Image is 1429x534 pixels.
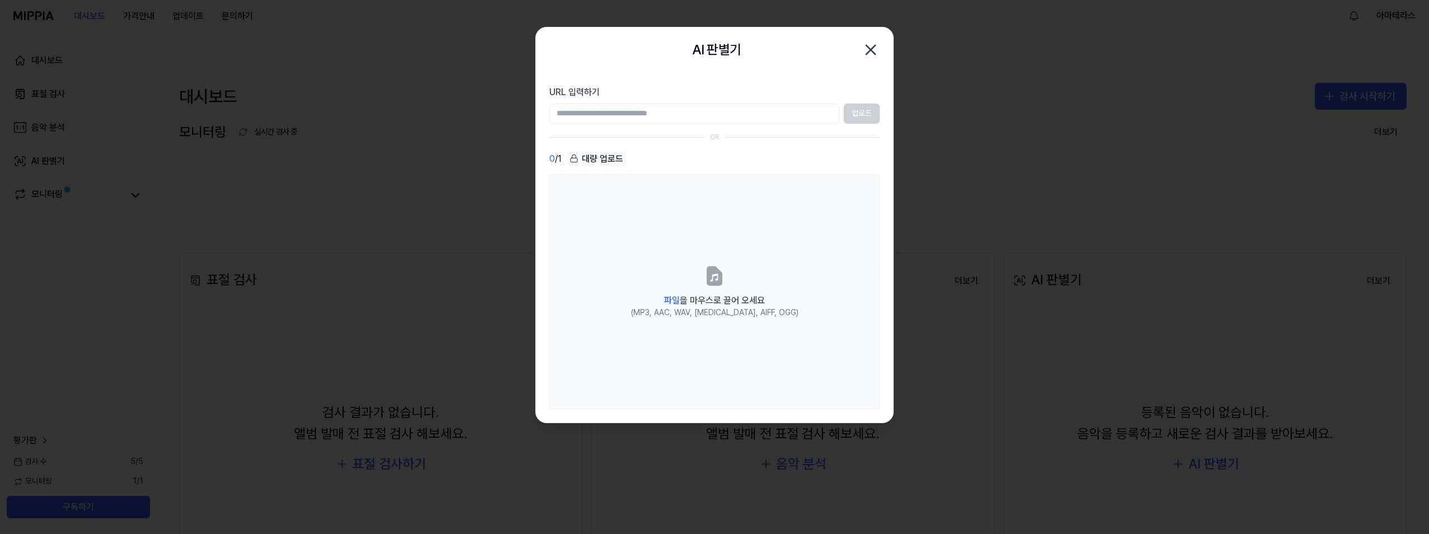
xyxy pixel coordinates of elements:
[549,152,555,166] span: 0
[692,39,741,60] h2: AI 판별기
[549,151,562,167] div: / 1
[664,295,680,306] span: 파일
[664,295,765,306] span: 을 마우스로 끌어 오세요
[631,307,798,318] div: (MP3, AAC, WAV, [MEDICAL_DATA], AIFF, OGG)
[566,151,627,166] div: 대량 업로드
[549,86,880,99] label: URL 입력하기
[566,151,627,167] button: 대량 업로드
[710,133,720,142] div: OR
